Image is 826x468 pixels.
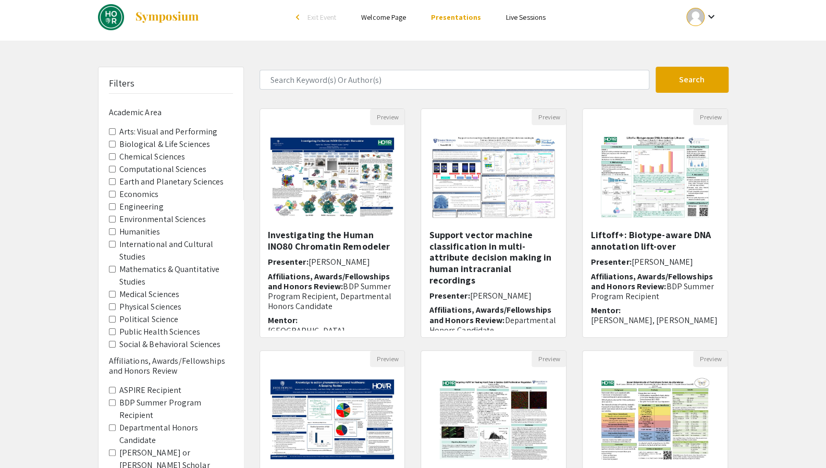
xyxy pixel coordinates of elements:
a: Welcome Page [361,13,406,22]
label: Biological & Life Sciences [119,138,211,151]
iframe: Chat [8,421,44,460]
div: Open Presentation <p><strong>Support vector machine classification in multi-attribute decision ma... [421,108,566,338]
label: Departmental Honors Candidate [119,422,233,447]
button: Search [656,67,729,93]
h6: Affiliations, Awards/Fellowships and Honors Review [109,356,233,376]
span: BDP Summer Program Recipient, Departmental Honors Candidate [268,281,391,312]
label: BDP Summer Program Recipient [119,397,233,422]
a: Presentations [431,13,480,22]
img: <p>Liftoff+: Biotype-aware DNA annotation lift-over</p> [589,125,721,229]
label: Chemical Sciences [119,151,186,163]
img: Symposium by ForagerOne [134,11,200,23]
label: Computational Sciences [119,163,206,176]
h6: Presenter: [268,257,397,267]
span: [PERSON_NAME] [470,290,531,301]
button: Preview [693,351,728,367]
span: [PERSON_NAME] [309,256,370,267]
label: Public Health Sciences [119,326,200,338]
h5: Support vector machine classification in multi-attribute decision making in human intracranial re... [429,229,558,286]
span: Mentor: [268,315,298,326]
label: Humanities [119,226,161,238]
h6: Presenter: [429,291,558,301]
label: Physical Sciences [119,301,182,313]
mat-icon: Expand account dropdown [705,10,717,23]
div: Open Presentation <p>Liftoff+: Biotype-aware DNA annotation lift-over</p> [582,108,728,338]
label: Earth and Planetary Sciences [119,176,224,188]
img: DREAMS: Fall 2024 [98,4,124,30]
label: Environmental Sciences [119,213,206,226]
button: Expand account dropdown [675,5,728,29]
img: <p><span style="background-color: transparent; color: rgb(0, 0, 0);">Investigating the Human INO8... [260,127,405,228]
label: Mathematics & Quantitative Studies [119,263,233,288]
button: Preview [370,109,404,125]
h5: Filters [109,78,135,89]
span: BDP Summer Program Recipient [590,281,714,302]
button: Preview [370,351,404,367]
label: Political Science [119,313,179,326]
a: Live Sessions [506,13,546,22]
span: [PERSON_NAME] [631,256,693,267]
span: Exit Event [307,13,336,22]
label: Economics [119,188,159,201]
input: Search Keyword(s) Or Author(s) [260,70,649,90]
label: International and Cultural Studies [119,238,233,263]
button: Preview [532,109,566,125]
img: <p><strong>Support vector machine classification in multi-attribute decision making in human intr... [421,126,566,229]
h6: Academic Area [109,107,233,117]
button: Preview [693,109,728,125]
div: arrow_back_ios [296,14,302,20]
span: Affiliations, Awards/Fellowships and Honors Review: [590,271,712,292]
span: Departmental Honors Candidate [429,315,556,336]
h6: Presenter: [590,257,720,267]
h5: Liftoff+: Biotype-aware DNA annotation lift-over [590,229,720,252]
label: Medical Sciences [119,288,180,301]
a: DREAMS: Fall 2024 [98,4,200,30]
p: [PERSON_NAME], [PERSON_NAME] [590,315,720,325]
div: Open Presentation <p><span style="background-color: transparent; color: rgb(0, 0, 0);">Investigat... [260,108,405,338]
label: ASPIRE Recipient [119,384,182,397]
span: Affiliations, Awards/Fellowships and Honors Review: [429,304,551,325]
span: Affiliations, Awards/Fellowships and Honors Review: [268,271,390,292]
label: Arts: Visual and Performing [119,126,218,138]
button: Preview [532,351,566,367]
h5: Investigating the Human INO80 Chromatin Remodeler [268,229,397,252]
p: [GEOGRAPHIC_DATA] [268,326,397,336]
label: Engineering [119,201,164,213]
span: Mentor: [590,305,621,316]
label: Social & Behavioral Sciences [119,338,221,351]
